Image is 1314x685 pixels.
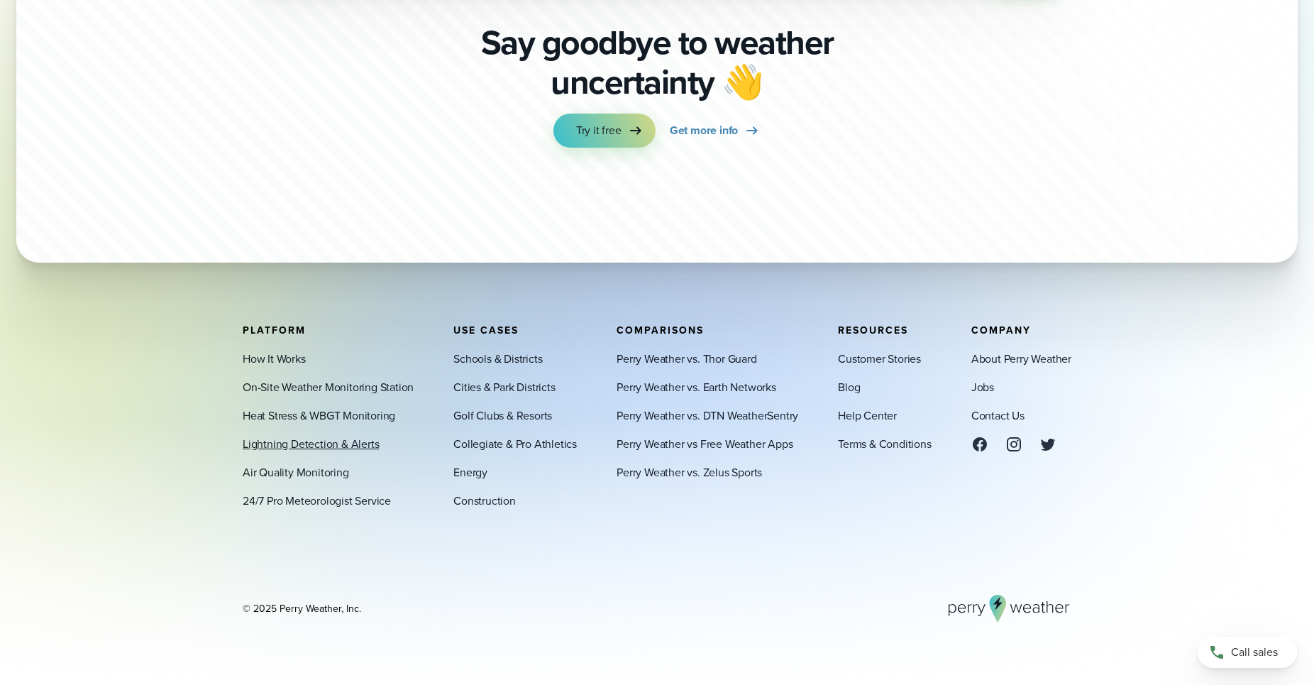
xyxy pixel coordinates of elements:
[475,23,839,102] p: Say goodbye to weather uncertainty 👋
[838,350,921,367] a: Customer Stories
[243,492,391,509] a: 24/7 Pro Meteorologist Service
[617,322,704,337] span: Comparisons
[243,435,379,452] a: Lightning Detection & Alerts
[453,464,487,481] a: Energy
[971,350,1071,367] a: About Perry Weather
[453,350,542,367] a: Schools & Districts
[617,407,798,424] a: Perry Weather vs. DTN WeatherSentry
[838,435,931,452] a: Terms & Conditions
[838,407,897,424] a: Help Center
[453,492,516,509] a: Construction
[243,601,361,615] div: © 2025 Perry Weather, Inc.
[838,322,908,337] span: Resources
[1198,637,1297,668] a: Call sales
[971,378,994,395] a: Jobs
[1231,644,1278,661] span: Call sales
[243,322,306,337] span: Platform
[453,322,519,337] span: Use Cases
[576,122,622,139] span: Try it free
[243,378,414,395] a: On-Site Weather Monitoring Station
[243,350,306,367] a: How It Works
[243,464,349,481] a: Air Quality Monitoring
[617,378,776,395] a: Perry Weather vs. Earth Networks
[453,435,577,452] a: Collegiate & Pro Athletics
[670,122,738,139] span: Get more info
[838,378,860,395] a: Blog
[243,407,395,424] a: Heat Stress & WBGT Monitoring
[617,464,762,481] a: Perry Weather vs. Zelus Sports
[453,407,552,424] a: Golf Clubs & Resorts
[553,114,656,148] a: Try it free
[453,378,555,395] a: Cities & Park Districts
[670,114,761,148] a: Get more info
[971,322,1031,337] span: Company
[617,350,756,367] a: Perry Weather vs. Thor Guard
[971,407,1025,424] a: Contact Us
[617,435,793,452] a: Perry Weather vs Free Weather Apps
